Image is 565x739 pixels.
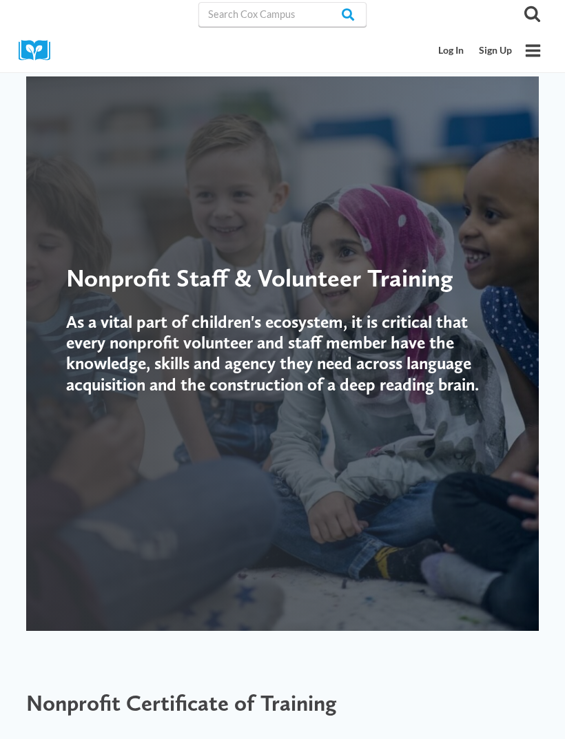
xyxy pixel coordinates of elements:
input: Search Cox Campus [198,2,367,27]
a: Log In [431,38,472,63]
div: Nonprofit Staff & Volunteer Training [66,263,499,293]
nav: Secondary Mobile Navigation [431,38,520,63]
h4: As a vital part of children's ecosystem, it is critical that every nonprofit volunteer and staff ... [66,311,499,395]
img: Cox Campus [19,40,60,61]
span: Nonprofit Certificate of Training [26,689,337,716]
button: Open menu [520,37,546,64]
a: Sign Up [471,38,520,63]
